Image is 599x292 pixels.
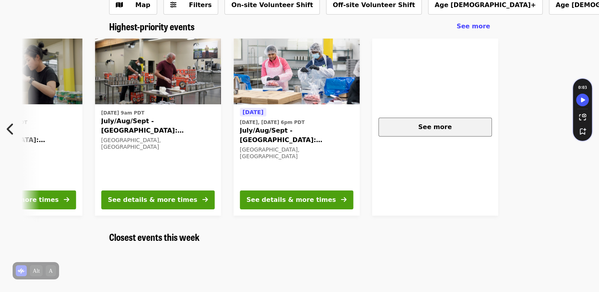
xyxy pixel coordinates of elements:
div: Closest events this week [103,231,497,243]
div: [GEOGRAPHIC_DATA], [GEOGRAPHIC_DATA] [240,146,353,160]
span: Closest events this week [109,230,200,244]
span: Map [135,1,150,9]
i: sliders-h icon [170,1,176,9]
img: July/Aug/Sept - Beaverton: Repack/Sort (age 10+) organized by Oregon Food Bank [234,39,360,105]
a: See details for "July/Aug/Sept - Portland: Repack/Sort (age 16+)" [95,39,221,216]
time: [DATE] 9am PDT [101,109,145,116]
div: See details & more times [247,195,336,205]
img: July/Aug/Sept - Portland: Repack/Sort (age 16+) organized by Oregon Food Bank [95,39,221,105]
div: See details & more times [108,195,197,205]
a: See more [372,39,498,216]
i: map icon [116,1,123,9]
time: [DATE], [DATE] 6pm PDT [240,119,305,126]
button: See details & more times [101,190,215,209]
span: July/Aug/Sept - [GEOGRAPHIC_DATA]: Repack/Sort (age [DEMOGRAPHIC_DATA]+) [101,116,215,135]
span: See more [418,123,452,131]
span: July/Aug/Sept - [GEOGRAPHIC_DATA]: Repack/Sort (age [DEMOGRAPHIC_DATA]+) [240,126,353,145]
button: See more [378,118,492,137]
div: Highest-priority events [103,21,497,32]
button: See details & more times [240,190,353,209]
span: Highest-priority events [109,19,195,33]
a: See details for "July/Aug/Sept - Beaverton: Repack/Sort (age 10+)" [234,39,360,216]
i: arrow-right icon [202,196,208,203]
span: [DATE] [243,109,263,115]
a: See more [456,22,490,31]
span: See more [456,22,490,30]
a: Highest-priority events [109,21,195,32]
span: Filters [189,1,212,9]
a: Closest events this week [109,231,200,243]
div: [GEOGRAPHIC_DATA], [GEOGRAPHIC_DATA] [101,137,215,150]
i: chevron-left icon [7,122,15,137]
i: arrow-right icon [64,196,69,203]
i: arrow-right icon [341,196,347,203]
